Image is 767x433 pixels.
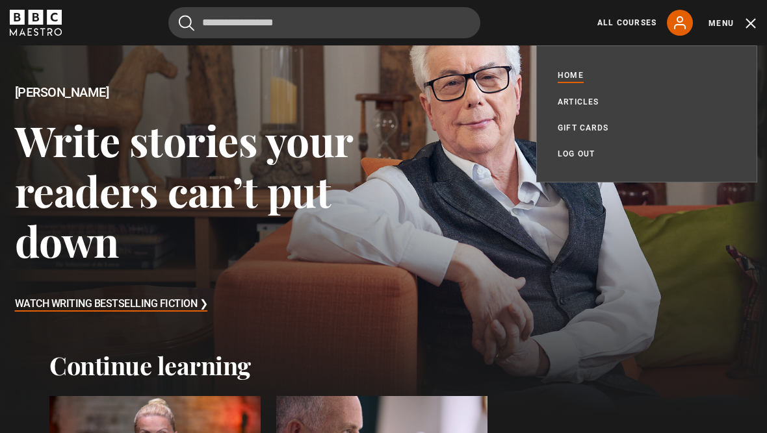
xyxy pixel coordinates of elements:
h3: Write stories your readers can’t put down [15,115,384,266]
button: Submit the search query [179,15,194,31]
button: Toggle navigation [708,17,757,30]
a: Log out [558,147,595,160]
a: All Courses [597,17,656,29]
svg: BBC Maestro [10,10,62,36]
h2: Continue learning [49,351,718,380]
a: Gift Cards [558,121,608,134]
h3: Watch Writing Bestselling Fiction ❯ [15,295,208,314]
h2: [PERSON_NAME] [15,85,384,100]
input: Search [168,7,480,38]
a: Articles [558,95,599,108]
a: Home [558,69,584,83]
